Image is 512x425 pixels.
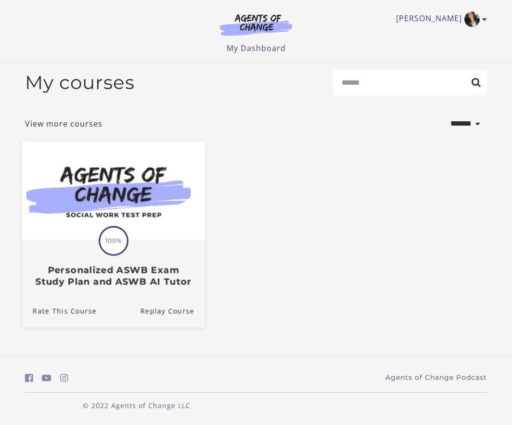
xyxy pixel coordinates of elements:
img: Agents of Change Logo [210,13,302,36]
h2: My courses [25,71,135,94]
a: Agents of Change Podcast [385,373,487,383]
i: https://www.instagram.com/agentsofchangeprep/ (Open in a new window) [60,373,68,383]
a: https://www.facebook.com/groups/aswbtestprep (Open in a new window) [25,371,33,385]
h3: Personalized ASWB Exam Study Plan and ASWB AI Tutor [33,265,194,287]
a: Toggle menu [396,12,482,27]
i: https://www.youtube.com/c/AgentsofChangeTestPrepbyMeaganMitchell (Open in a new window) [42,373,51,383]
p: © 2022 Agents of Change LLC [25,400,248,411]
i: https://www.facebook.com/groups/aswbtestprep (Open in a new window) [25,373,33,383]
a: https://www.instagram.com/agentsofchangeprep/ (Open in a new window) [60,371,68,385]
a: Personalized ASWB Exam Study Plan and ASWB AI Tutor: Resume Course [140,295,205,327]
a: My Dashboard [227,43,286,53]
span: 100% [100,227,127,254]
a: Personalized ASWB Exam Study Plan and ASWB AI Tutor: Rate This Course [22,295,97,327]
a: https://www.youtube.com/c/AgentsofChangeTestPrepbyMeaganMitchell (Open in a new window) [42,371,51,385]
a: View more courses [25,118,102,129]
